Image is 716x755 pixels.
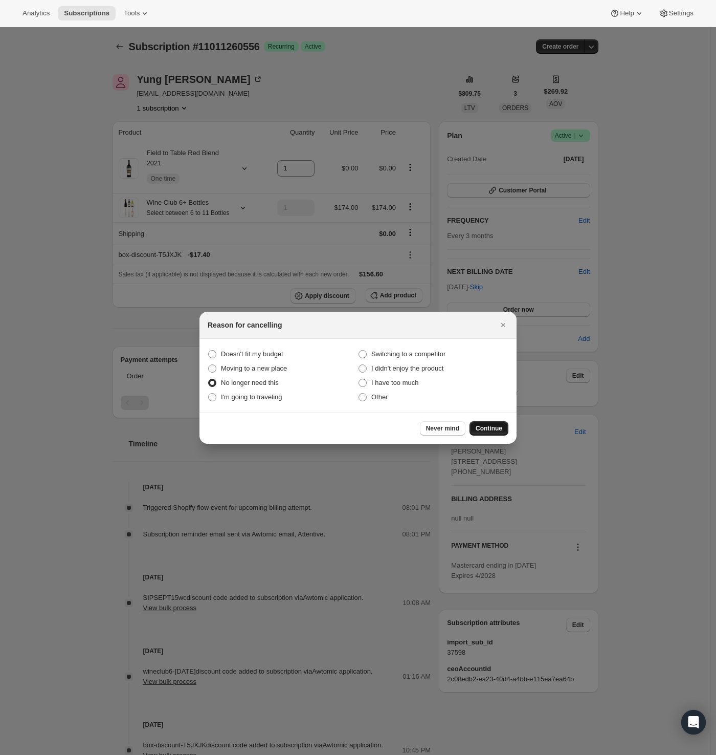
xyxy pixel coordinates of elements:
[118,6,156,20] button: Tools
[669,9,693,17] span: Settings
[221,364,287,372] span: Moving to a new place
[64,9,109,17] span: Subscriptions
[371,393,388,401] span: Other
[426,424,459,433] span: Never mind
[420,421,465,436] button: Never mind
[221,393,282,401] span: I'm going to traveling
[371,350,445,358] span: Switching to a competitor
[496,318,510,332] button: Close
[469,421,508,436] button: Continue
[681,710,706,735] div: Open Intercom Messenger
[371,379,419,386] span: I have too much
[476,424,502,433] span: Continue
[603,6,650,20] button: Help
[371,364,443,372] span: I didn't enjoy the product
[124,9,140,17] span: Tools
[23,9,50,17] span: Analytics
[620,9,634,17] span: Help
[221,350,283,358] span: Doesn't fit my budget
[221,379,279,386] span: No longer need this
[16,6,56,20] button: Analytics
[208,320,282,330] h2: Reason for cancelling
[58,6,116,20] button: Subscriptions
[653,6,700,20] button: Settings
